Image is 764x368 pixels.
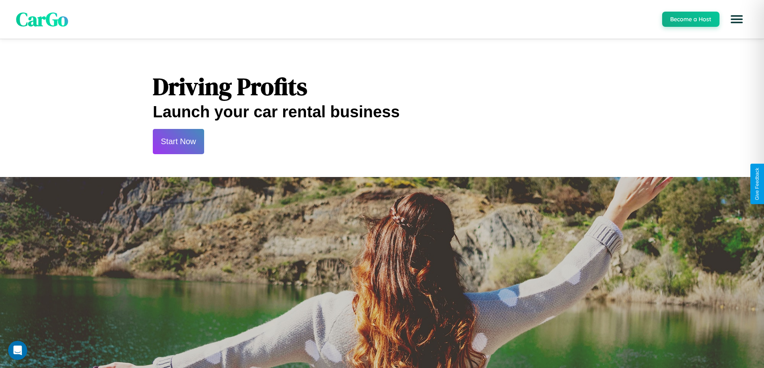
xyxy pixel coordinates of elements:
[8,341,27,360] iframe: Intercom live chat
[754,168,760,200] div: Give Feedback
[153,70,611,103] h1: Driving Profits
[153,103,611,121] h2: Launch your car rental business
[725,8,748,30] button: Open menu
[662,12,719,27] button: Become a Host
[153,129,204,154] button: Start Now
[16,6,68,32] span: CarGo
